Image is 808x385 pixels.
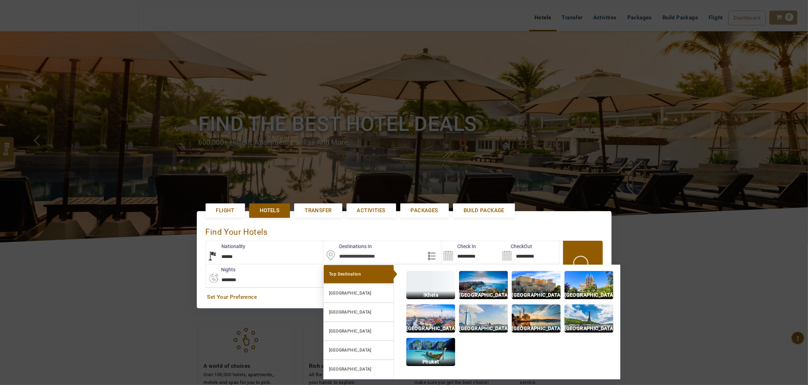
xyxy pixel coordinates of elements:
img: img [564,304,613,333]
img: img [406,271,455,299]
a: Set Your Preference [207,294,601,301]
b: [GEOGRAPHIC_DATA] [329,310,371,315]
a: Flight [206,203,245,218]
p: [GEOGRAPHIC_DATA] [406,324,455,333]
b: [GEOGRAPHIC_DATA] [329,291,371,296]
div: Find Your Hotels [206,220,603,241]
a: [GEOGRAPHIC_DATA] [323,322,394,341]
a: Transfer [294,203,342,218]
p: [GEOGRAPHIC_DATA] [459,291,508,299]
img: img [512,304,561,333]
b: Top Destination [329,272,361,277]
label: Check In [441,243,476,250]
p: Phuket [406,358,455,366]
img: img [459,304,508,333]
img: img [406,304,455,333]
label: Destinations In [323,243,372,250]
span: Hotels [260,207,279,214]
span: Packages [411,207,438,214]
p: [GEOGRAPHIC_DATA] [564,291,613,299]
p: [GEOGRAPHIC_DATA] [459,324,508,333]
a: Packages [400,203,449,218]
img: img [512,271,561,299]
p: [GEOGRAPHIC_DATA] [564,324,613,333]
a: [GEOGRAPHIC_DATA] [323,341,394,360]
a: Activities [347,203,396,218]
a: Top Destination [323,265,394,284]
label: CheckOut [500,243,532,250]
label: Nationality [206,243,246,250]
a: [GEOGRAPHIC_DATA] [323,360,394,379]
p: [GEOGRAPHIC_DATA] [512,291,561,299]
span: Transfer [305,207,331,214]
b: [GEOGRAPHIC_DATA] [329,367,371,372]
a: Hotels [249,203,290,218]
a: [GEOGRAPHIC_DATA] [323,303,394,322]
label: nights [206,266,236,273]
img: img [459,271,508,299]
img: img [406,338,455,366]
a: [GEOGRAPHIC_DATA] [323,284,394,303]
span: Activities [357,207,386,214]
input: Search [500,241,559,264]
span: Build Package [464,207,504,214]
b: [GEOGRAPHIC_DATA] [329,329,371,334]
img: img [564,271,613,299]
p: [GEOGRAPHIC_DATA] [512,324,561,333]
label: Rooms [322,266,354,273]
b: [GEOGRAPHIC_DATA] [329,348,371,353]
p: !Kheis [406,291,455,299]
input: Search [441,241,500,264]
span: Flight [216,207,234,214]
a: Build Package [453,203,515,218]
